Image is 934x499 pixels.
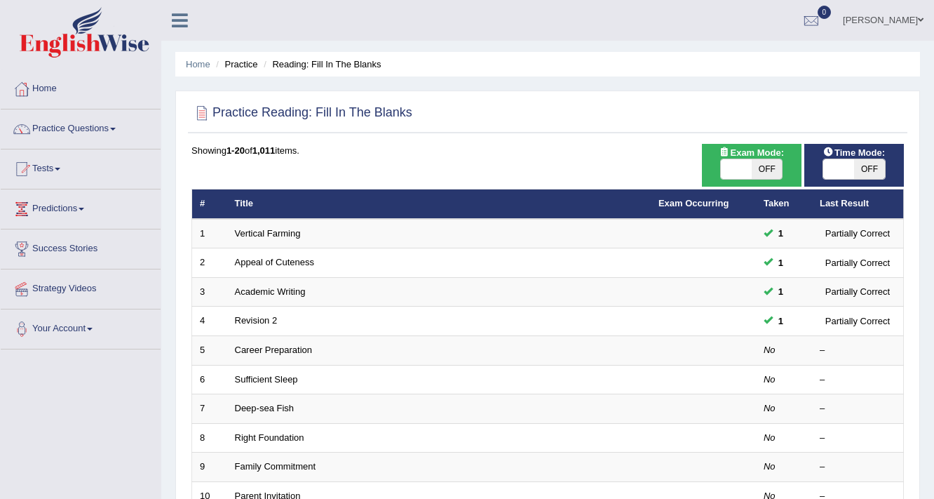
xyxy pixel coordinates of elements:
[764,374,776,385] em: No
[192,423,227,453] td: 8
[820,226,895,241] div: Partially Correct
[820,314,895,328] div: Partially Correct
[752,159,783,179] span: OFF
[235,286,306,297] a: Academic Writing
[235,461,316,472] a: Family Commitment
[773,284,789,299] span: You cannot take this question anymore
[192,189,227,219] th: #
[812,189,904,219] th: Last Result
[820,432,895,445] div: –
[773,226,789,241] span: You cannot take this question anymore
[192,394,227,424] td: 7
[192,365,227,394] td: 6
[773,255,789,270] span: You cannot take this question anymore
[820,284,895,299] div: Partially Correct
[818,145,891,160] span: Time Mode:
[773,314,789,328] span: You cannot take this question anymore
[252,145,276,156] b: 1,011
[1,310,161,345] a: Your Account
[764,461,776,472] em: No
[235,374,298,385] a: Sufficient Sleep
[820,373,895,387] div: –
[192,248,227,278] td: 2
[820,255,895,270] div: Partially Correct
[192,219,227,248] td: 1
[235,228,301,239] a: Vertical Farming
[192,453,227,482] td: 9
[1,109,161,145] a: Practice Questions
[212,58,257,71] li: Practice
[186,59,210,69] a: Home
[191,144,904,157] div: Showing of items.
[854,159,885,179] span: OFF
[713,145,789,160] span: Exam Mode:
[235,432,304,443] a: Right Foundation
[192,307,227,336] td: 4
[820,402,895,415] div: –
[235,345,313,355] a: Career Preparation
[658,198,729,208] a: Exam Occurring
[1,189,161,225] a: Predictions
[1,229,161,265] a: Success Stories
[818,6,832,19] span: 0
[227,189,651,219] th: Title
[192,277,227,307] td: 3
[764,432,776,443] em: No
[1,270,161,305] a: Strategy Videos
[235,403,295,413] a: Deep-sea Fish
[820,460,895,474] div: –
[191,102,412,124] h2: Practice Reading: Fill In The Blanks
[235,315,278,326] a: Revision 2
[226,145,245,156] b: 1-20
[1,149,161,185] a: Tests
[820,344,895,357] div: –
[235,257,314,267] a: Appeal of Cuteness
[260,58,381,71] li: Reading: Fill In The Blanks
[1,69,161,105] a: Home
[192,336,227,366] td: 5
[702,144,801,187] div: Show exams occurring in exams
[764,403,776,413] em: No
[764,345,776,355] em: No
[756,189,812,219] th: Taken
